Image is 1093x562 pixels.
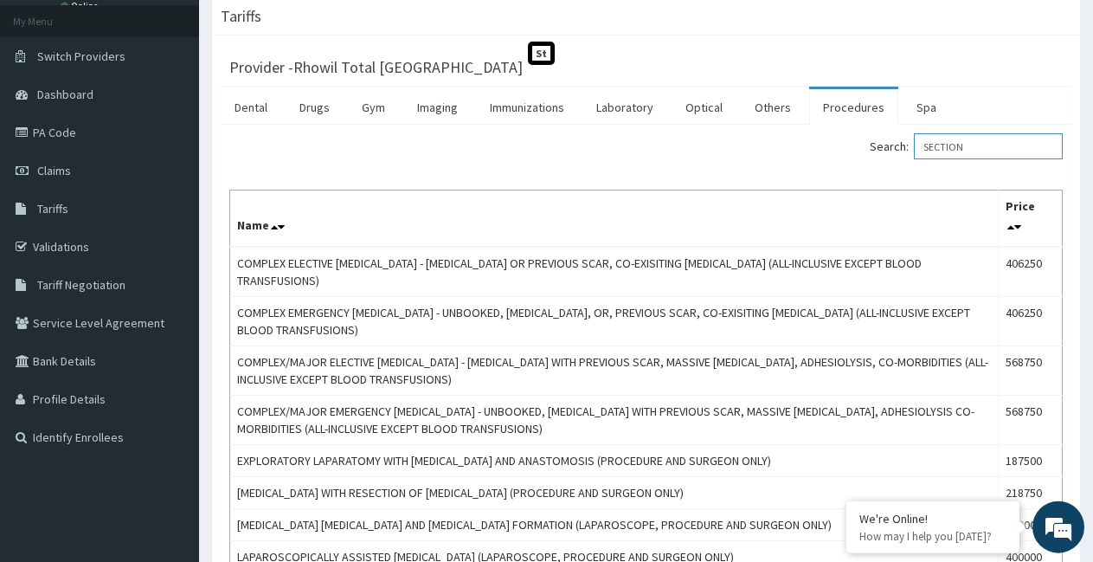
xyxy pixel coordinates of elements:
a: Dental [221,89,281,126]
td: 187500 [998,445,1062,477]
a: Procedures [809,89,898,126]
span: Tariffs [37,201,68,216]
span: Switch Providers [37,48,125,64]
span: We're online! [100,170,239,345]
td: [MEDICAL_DATA] WITH RESECTION OF [MEDICAL_DATA] (PROCEDURE AND SURGEON ONLY) [230,477,999,509]
td: EXPLORATORY LAPARATOMY WITH [MEDICAL_DATA] AND ANASTOMOSIS (PROCEDURE AND SURGEON ONLY) [230,445,999,477]
td: 568750 [998,346,1062,396]
label: Search: [870,133,1063,159]
a: Spa [903,89,950,126]
span: Dashboard [37,87,93,102]
div: We're Online! [859,511,1006,526]
td: [MEDICAL_DATA] [MEDICAL_DATA] AND [MEDICAL_DATA] FORMATION (LAPAROSCOPE, PROCEDURE AND SURGEON ONLY) [230,509,999,541]
td: COMPLEX/MAJOR ELECTIVE [MEDICAL_DATA] - [MEDICAL_DATA] WITH PREVIOUS SCAR, MASSIVE [MEDICAL_DATA]... [230,346,999,396]
td: 218750 [998,477,1062,509]
td: 400000 [998,509,1062,541]
input: Search: [914,133,1063,159]
a: Immunizations [476,89,578,126]
td: COMPLEX/MAJOR EMERGENCY [MEDICAL_DATA] - UNBOOKED, [MEDICAL_DATA] WITH PREVIOUS SCAR, MASSIVE [ME... [230,396,999,445]
th: Price [998,191,1062,248]
td: 406250 [998,297,1062,346]
h3: Provider - Rhowil Total [GEOGRAPHIC_DATA] [229,60,523,75]
div: Chat with us now [90,97,291,120]
h3: Tariffs [221,9,261,24]
td: COMPLEX ELECTIVE [MEDICAL_DATA] - [MEDICAL_DATA] OR PREVIOUS SCAR, CO-EXISITING [MEDICAL_DATA] (A... [230,247,999,297]
td: 406250 [998,247,1062,297]
td: 568750 [998,396,1062,445]
a: Drugs [286,89,344,126]
a: Gym [348,89,399,126]
th: Name [230,191,999,248]
div: Minimize live chat window [284,9,325,50]
td: COMPLEX EMERGENCY [MEDICAL_DATA] - UNBOOKED, [MEDICAL_DATA], OR, PREVIOUS SCAR, CO-EXISITING [MED... [230,297,999,346]
span: Claims [37,163,71,178]
a: Imaging [403,89,472,126]
p: How may I help you today? [859,529,1006,544]
img: d_794563401_company_1708531726252_794563401 [32,87,70,130]
a: Others [741,89,805,126]
textarea: Type your message and hit 'Enter' [9,377,330,437]
a: Optical [672,89,736,126]
span: St [528,42,555,65]
span: Tariff Negotiation [37,277,125,293]
a: Laboratory [582,89,667,126]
